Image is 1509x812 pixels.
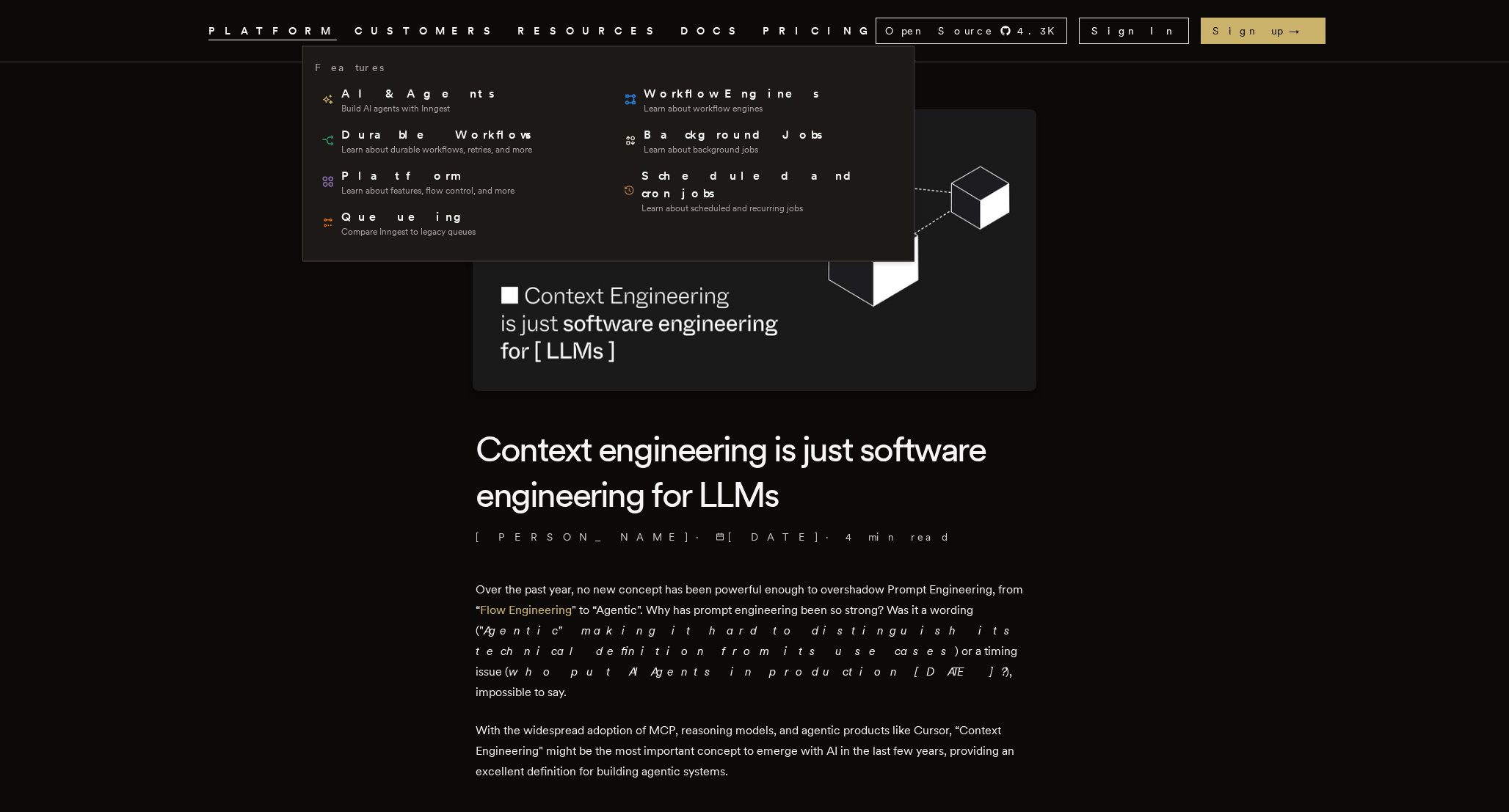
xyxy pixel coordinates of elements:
span: Scheduled and cron jobs [641,167,896,202]
span: Build AI agents with Inngest [341,103,497,114]
em: who put AI Agents in production [DATE]? [509,665,1006,679]
p: With the widespread adoption of MCP, reasoning models, and agentic products like Cursor, “Context... [476,720,1033,782]
span: Platform [341,167,514,185]
span: Background Jobs [644,126,825,144]
span: 4.3 K [1017,23,1063,38]
a: CUSTOMERS [354,22,500,40]
a: AI & AgentsBuild AI agents with Inngest [315,79,600,120]
span: Learn about durable workflows, retries, and more [341,144,534,156]
a: [PERSON_NAME] [476,530,690,544]
button: PLATFORM [208,22,337,40]
p: Over the past year, no new concept has been powerful enough to overshadow Prompt Engineering, fro... [476,579,1033,703]
a: Sign up [1201,18,1326,44]
span: → [1289,23,1314,38]
span: Learn about features, flow control, and more [341,185,514,197]
a: QueueingCompare Inngest to legacy queues [315,202,600,244]
span: [DATE] [716,530,820,544]
span: Queueing [341,208,476,226]
p: · · [476,530,1033,544]
em: Agentic" making it hard to distinguish its technical definition from its use cases [476,623,1018,658]
a: Durable WorkflowsLearn about durable workflows, retries, and more [315,120,600,161]
a: Flow Engineering [480,603,572,617]
a: DOCS [680,22,745,40]
span: 4 min read [846,530,950,544]
a: PRICING [763,22,876,40]
span: Open Source [885,23,994,38]
a: Sign In [1079,18,1189,44]
button: RESOURCES [517,22,663,40]
a: Background JobsLearn about background jobs [617,120,902,161]
h3: Features [315,59,384,76]
span: Learn about scheduled and recurring jobs [641,202,896,214]
span: Durable Workflows [341,126,534,144]
span: Workflow Engines [644,85,821,103]
span: Learn about background jobs [644,144,825,156]
a: Scheduled and cron jobsLearn about scheduled and recurring jobs [617,161,902,220]
a: Workflow EnginesLearn about workflow engines [617,79,902,120]
span: AI & Agents [341,85,497,103]
h1: Context engineering is just software engineering for LLMs [476,426,1033,518]
a: PlatformLearn about features, flow control, and more [315,161,600,202]
span: Learn about workflow engines [644,103,821,114]
span: Compare Inngest to legacy queues [341,226,476,238]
